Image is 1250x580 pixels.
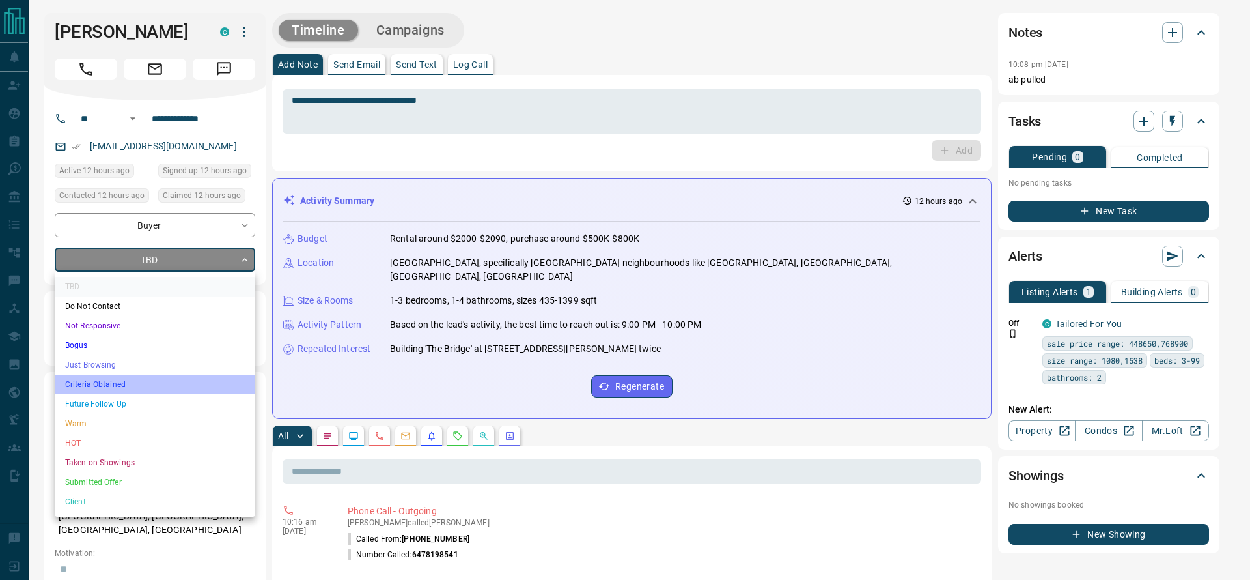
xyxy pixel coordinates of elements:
[55,472,255,492] li: Submitted Offer
[55,316,255,336] li: Not Responsive
[55,414,255,433] li: Warm
[55,453,255,472] li: Taken on Showings
[55,375,255,394] li: Criteria Obtained
[55,297,255,316] li: Do Not Contact
[55,355,255,375] li: Just Browsing
[55,433,255,453] li: HOT
[55,336,255,355] li: Bogus
[55,394,255,414] li: Future Follow Up
[55,492,255,512] li: Client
